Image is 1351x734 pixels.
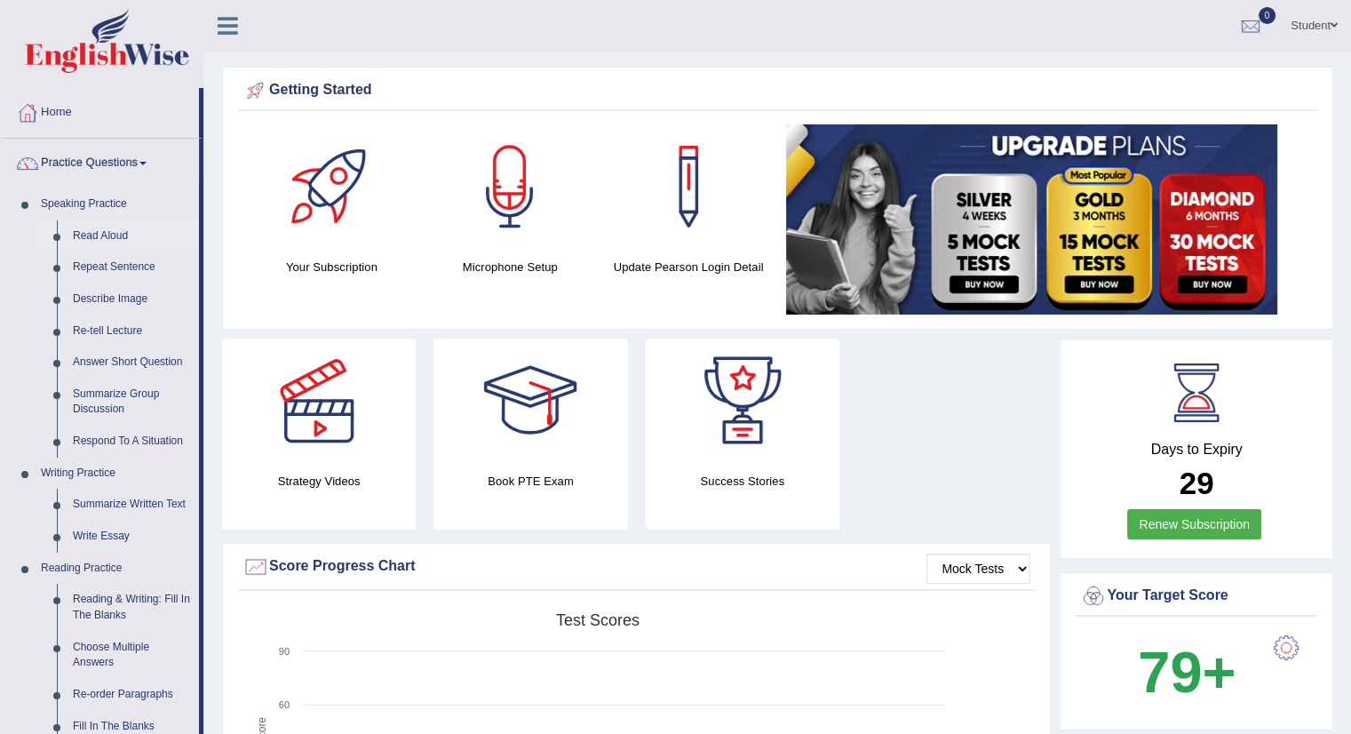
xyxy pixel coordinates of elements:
[433,472,627,491] h4: Book PTE Exam
[65,251,199,283] a: Repeat Sentence
[279,646,290,657] text: 90
[33,188,199,220] a: Speaking Practice
[65,379,199,426] a: Summarize Group Discussion
[556,611,640,629] tspan: Test scores
[65,489,199,521] a: Summarize Written Text
[1127,509,1261,539] a: Renew Subscription
[65,220,199,252] a: Read Aloud
[33,458,199,490] a: Writing Practice
[222,472,416,491] h4: Strategy Videos
[786,124,1277,315] img: small5.jpg
[1080,583,1313,610] div: Your Target Score
[65,632,199,679] a: Choose Multiple Answers
[65,315,199,347] a: Re-tell Lecture
[65,679,199,711] a: Re-order Paragraphs
[65,521,199,553] a: Write Essay
[279,699,290,710] text: 60
[242,77,1313,104] div: Getting Started
[1180,466,1214,500] b: 29
[608,258,769,276] h4: Update Pearson Login Detail
[33,553,199,585] a: Reading Practice
[430,258,591,276] h4: Microphone Setup
[1,139,199,183] a: Practice Questions
[1,88,199,132] a: Home
[65,283,199,315] a: Describe Image
[65,584,199,631] a: Reading & Writing: Fill In The Blanks
[1259,7,1276,24] span: 0
[65,347,199,379] a: Answer Short Question
[646,472,839,491] h4: Success Stories
[65,426,199,458] a: Respond To A Situation
[1138,640,1236,705] b: 79+
[242,554,1030,580] div: Score Progress Chart
[251,258,412,276] h4: Your Subscription
[1080,442,1313,458] h4: Days to Expiry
